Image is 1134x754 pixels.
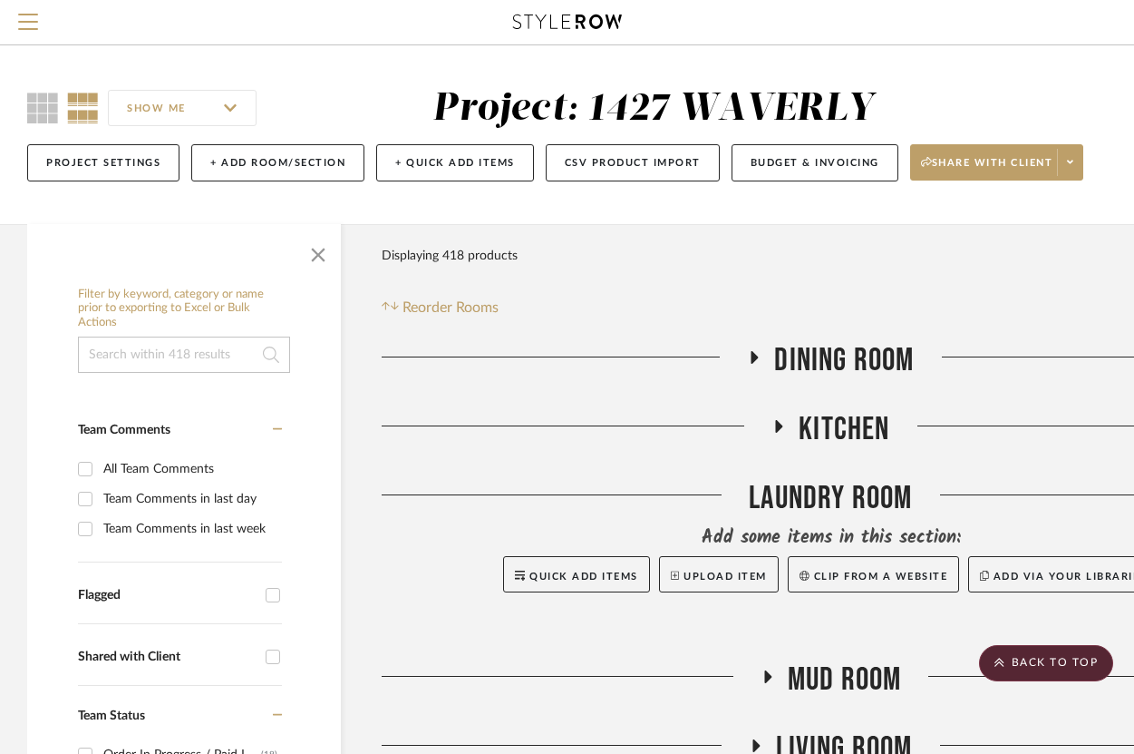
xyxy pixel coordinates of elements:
[432,90,874,128] div: Project: 1427 WAVERLY
[788,556,959,592] button: Clip from a website
[546,144,720,181] button: CSV Product Import
[910,144,1084,181] button: Share with client
[979,645,1113,681] scroll-to-top-button: BACK TO TOP
[376,144,534,181] button: + Quick Add Items
[103,514,277,543] div: Team Comments in last week
[78,337,290,373] input: Search within 418 results
[732,144,898,181] button: Budget & Invoicing
[78,588,257,603] div: Flagged
[103,455,277,484] div: All Team Comments
[78,424,170,436] span: Team Comments
[529,572,638,582] span: Quick Add Items
[788,661,902,700] span: Mud Room
[382,297,499,318] button: Reorder Rooms
[799,410,889,449] span: Kitchen
[921,156,1053,183] span: Share with client
[659,556,779,592] button: Upload Item
[300,233,336,269] button: Close
[503,556,650,592] button: Quick Add Items
[774,341,914,380] span: Dining Room
[103,485,277,514] div: Team Comments in last day
[402,297,499,318] span: Reorder Rooms
[78,650,257,665] div: Shared with Client
[78,288,290,330] h6: Filter by keyword, category or name prior to exporting to Excel or Bulk Actions
[382,238,518,274] div: Displaying 418 products
[191,144,364,181] button: + Add Room/Section
[78,710,145,722] span: Team Status
[27,144,179,181] button: Project Settings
